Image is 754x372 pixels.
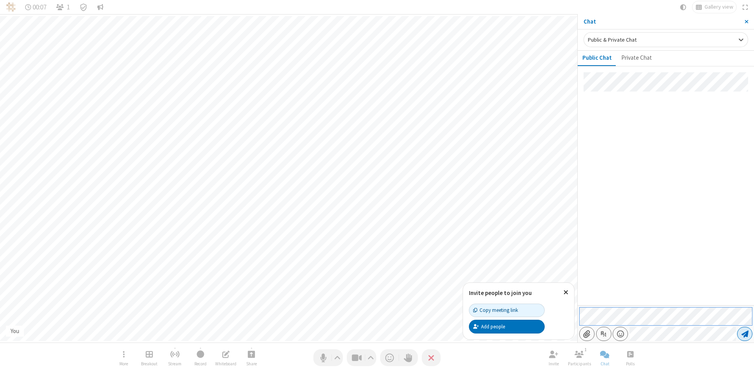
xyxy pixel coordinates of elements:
[168,361,181,366] span: Stream
[214,346,238,369] button: Open shared whiteboard
[469,289,532,297] label: Invite people to join you
[705,4,733,10] span: Gallery view
[469,304,545,317] button: Copy meeting link
[613,327,628,341] button: Open menu
[469,320,545,333] button: Add people
[422,349,441,366] button: End or leave meeting
[112,346,135,369] button: Open menu
[137,346,161,369] button: Manage Breakout Rooms
[739,14,754,29] button: Close sidebar
[188,346,212,369] button: Start recording
[380,349,399,366] button: Send a reaction
[619,346,642,369] button: Open poll
[33,4,46,11] span: 00:07
[568,361,591,366] span: Participants
[22,1,50,13] div: Timer
[313,349,343,366] button: Mute (Alt+A)
[549,361,559,366] span: Invite
[8,327,22,336] div: You
[588,36,637,43] span: Public & Private Chat
[737,327,752,341] button: Send message
[578,51,617,66] button: Public Chat
[677,1,690,13] button: Using system theme
[584,17,739,26] p: Chat
[596,327,611,341] button: Show formatting
[739,1,751,13] button: Fullscreen
[119,361,128,366] span: More
[617,51,657,66] button: Private Chat
[194,361,207,366] span: Record
[141,361,157,366] span: Breakout
[582,346,589,353] div: 1
[94,1,106,13] button: Conversation
[626,361,635,366] span: Polls
[6,2,16,12] img: QA Selenium DO NOT DELETE OR CHANGE
[67,4,70,11] span: 1
[692,1,736,13] button: Change layout
[53,1,73,13] button: Open participant list
[366,349,376,366] button: Video setting
[567,346,591,369] button: Open participant list
[593,346,617,369] button: Close chat
[215,361,236,366] span: Whiteboard
[473,306,518,314] div: Copy meeting link
[542,346,565,369] button: Invite participants (Alt+I)
[332,349,343,366] button: Audio settings
[399,349,418,366] button: Raise hand
[246,361,257,366] span: Share
[163,346,187,369] button: Start streaming
[600,361,609,366] span: Chat
[347,349,376,366] button: Stop video (Alt+V)
[76,1,91,13] div: Meeting details Encryption enabled
[558,283,574,302] button: Close popover
[240,346,263,369] button: Start sharing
